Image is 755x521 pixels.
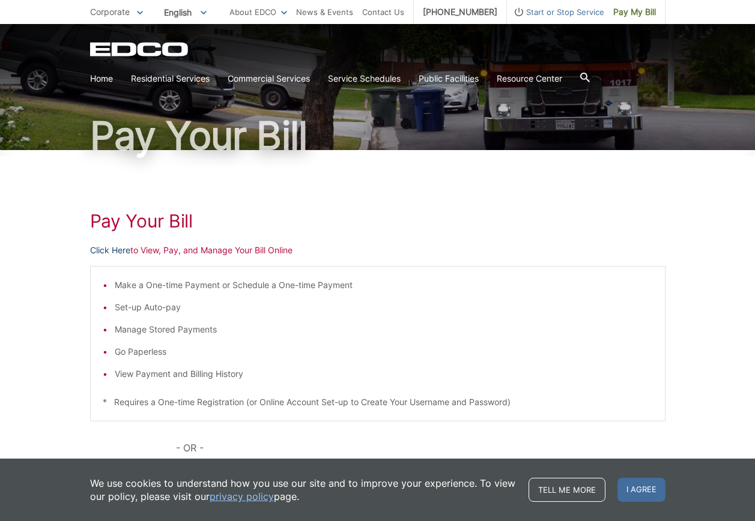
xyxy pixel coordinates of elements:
a: Click Here [90,244,130,257]
a: Public Facilities [419,72,479,85]
p: - OR - [176,439,665,456]
p: We use cookies to understand how you use our site and to improve your experience. To view our pol... [90,477,517,503]
a: EDCD logo. Return to the homepage. [90,42,190,56]
a: Resource Center [497,72,562,85]
a: Tell me more [529,478,605,502]
li: Set-up Auto-pay [115,301,653,314]
p: * Requires a One-time Registration (or Online Account Set-up to Create Your Username and Password) [103,396,653,409]
h1: Pay Your Bill [90,210,666,232]
li: Manage Stored Payments [115,323,653,336]
span: English [155,2,216,22]
h1: Pay Your Bill [90,116,666,155]
a: News & Events [296,5,353,19]
a: Home [90,72,113,85]
a: About EDCO [229,5,287,19]
a: Commercial Services [228,72,310,85]
a: Service Schedules [328,72,401,85]
a: privacy policy [210,490,274,503]
li: View Payment and Billing History [115,367,653,381]
a: Contact Us [362,5,404,19]
a: Residential Services [131,72,210,85]
li: Make a One-time Payment or Schedule a One-time Payment [115,279,653,292]
span: Pay My Bill [613,5,656,19]
li: Go Paperless [115,345,653,358]
span: Corporate [90,7,130,17]
span: I agree [617,478,666,502]
p: to View, Pay, and Manage Your Bill Online [90,244,666,257]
